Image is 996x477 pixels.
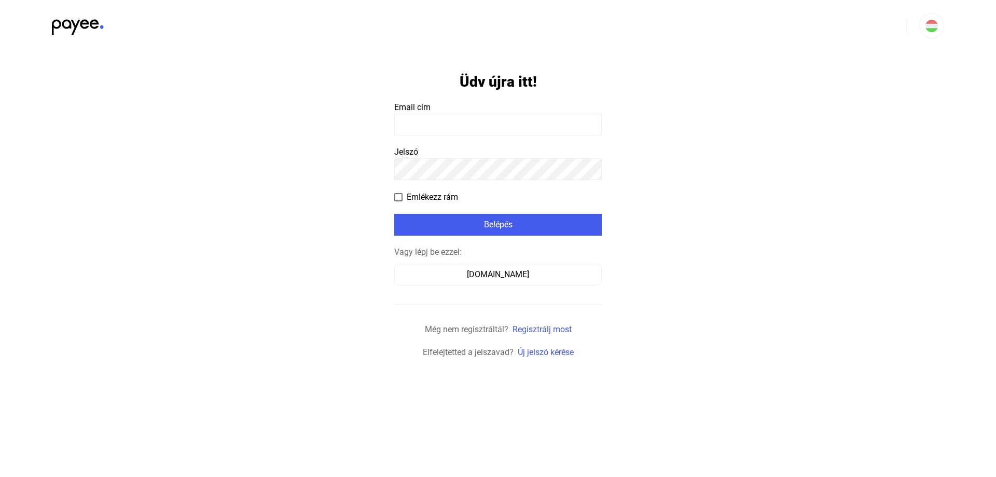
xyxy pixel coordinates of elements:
[407,191,458,203] span: Emlékezz rám
[394,246,602,258] div: Vagy lépj be ezzel:
[394,147,418,157] span: Jelszó
[394,264,602,285] button: [DOMAIN_NAME]
[518,347,574,357] a: Új jelszó kérése
[513,324,572,334] a: Regisztrálj most
[425,324,508,334] span: Még nem regisztráltál?
[919,13,944,38] button: HU
[423,347,514,357] span: Elfelejtetted a jelszavad?
[925,20,938,32] img: HU
[397,219,599,231] div: Belépés
[52,13,104,35] img: black-payee-blue-dot.svg
[460,73,537,91] h1: Üdv újra itt!
[394,269,602,279] a: [DOMAIN_NAME]
[394,214,602,236] button: Belépés
[398,268,598,281] div: [DOMAIN_NAME]
[394,102,431,112] span: Email cím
